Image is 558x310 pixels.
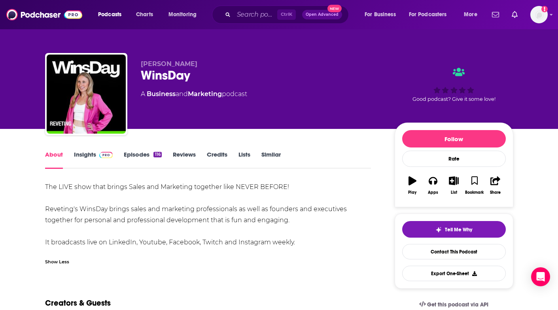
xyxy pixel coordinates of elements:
[302,10,342,19] button: Open AdvancedNew
[423,171,443,200] button: Apps
[124,151,161,169] a: Episodes116
[490,190,501,195] div: Share
[395,60,513,109] div: Good podcast? Give it some love!
[74,151,113,169] a: InsightsPodchaser Pro
[402,266,506,281] button: Export One-Sheet
[509,8,521,21] a: Show notifications dropdown
[485,171,505,200] button: Share
[47,55,126,134] img: WinsDay
[402,244,506,259] a: Contact This Podcast
[530,6,548,23] span: Logged in as megcassidy
[365,9,396,20] span: For Business
[207,151,227,169] a: Credits
[141,60,197,68] span: [PERSON_NAME]
[489,8,502,21] a: Show notifications dropdown
[412,96,496,102] span: Good podcast? Give it some love!
[45,298,111,308] h2: Creators & Guests
[445,227,472,233] span: Tell Me Why
[147,90,176,98] a: Business
[141,89,247,99] div: A podcast
[359,8,406,21] button: open menu
[99,152,113,158] img: Podchaser Pro
[530,6,548,23] button: Show profile menu
[93,8,132,21] button: open menu
[168,9,197,20] span: Monitoring
[6,7,82,22] img: Podchaser - Follow, Share and Rate Podcasts
[464,171,485,200] button: Bookmark
[327,5,342,12] span: New
[98,9,121,20] span: Podcasts
[176,90,188,98] span: and
[531,267,550,286] div: Open Intercom Messenger
[541,6,548,12] svg: Add a profile image
[402,221,506,238] button: tell me why sparkleTell Me Why
[306,13,339,17] span: Open Advanced
[408,190,416,195] div: Play
[234,8,277,21] input: Search podcasts, credits, & more...
[409,9,447,20] span: For Podcasters
[458,8,487,21] button: open menu
[435,227,442,233] img: tell me why sparkle
[402,130,506,147] button: Follow
[173,151,196,169] a: Reviews
[428,190,438,195] div: Apps
[219,6,356,24] div: Search podcasts, credits, & more...
[465,190,484,195] div: Bookmark
[277,9,296,20] span: Ctrl K
[427,301,488,308] span: Get this podcast via API
[404,8,458,21] button: open menu
[530,6,548,23] img: User Profile
[45,151,63,169] a: About
[402,151,506,167] div: Rate
[45,181,371,248] div: The LIVE show that brings Sales and Marketing together like NEVER BEFORE! Reveting's WinsDay brin...
[464,9,477,20] span: More
[163,8,207,21] button: open menu
[261,151,281,169] a: Similar
[136,9,153,20] span: Charts
[188,90,222,98] a: Marketing
[402,171,423,200] button: Play
[238,151,250,169] a: Lists
[451,190,457,195] div: List
[153,152,161,157] div: 116
[443,171,464,200] button: List
[131,8,158,21] a: Charts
